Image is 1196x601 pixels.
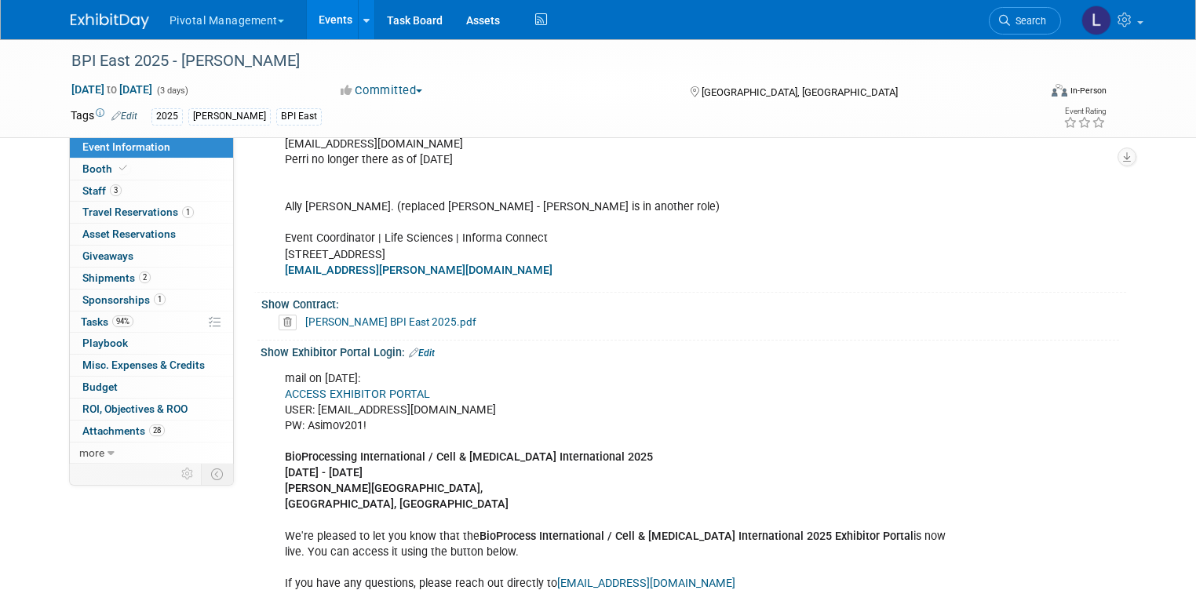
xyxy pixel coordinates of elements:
[70,311,233,333] a: Tasks94%
[70,290,233,311] a: Sponsorships1
[82,184,122,197] span: Staff
[154,293,166,305] span: 1
[70,443,233,464] a: more
[1063,107,1106,115] div: Event Rating
[82,162,130,175] span: Booth
[557,577,735,590] a: [EMAIL_ADDRESS][DOMAIN_NAME]
[261,293,1119,312] div: Show Contract:
[989,7,1061,35] a: Search
[82,293,166,306] span: Sponsorships
[70,246,233,267] a: Giveaways
[279,317,303,328] a: Delete attachment?
[335,82,428,99] button: Committed
[174,464,202,484] td: Personalize Event Tab Strip
[70,333,233,354] a: Playbook
[82,424,165,437] span: Attachments
[70,224,233,245] a: Asset Reservations
[70,180,233,202] a: Staff3
[82,140,170,153] span: Event Information
[285,466,363,479] b: [DATE] - [DATE]
[71,82,153,97] span: [DATE] [DATE]
[82,381,118,393] span: Budget
[70,355,233,376] a: Misc. Expenses & Credits
[261,341,1126,361] div: Show Exhibitor Portal Login:
[285,497,509,511] b: [GEOGRAPHIC_DATA], [GEOGRAPHIC_DATA]
[1010,15,1046,27] span: Search
[285,450,653,464] b: BioProcessing International / Cell & [MEDICAL_DATA] International 2025
[1081,5,1111,35] img: Leslie Pelton
[81,315,133,328] span: Tasks
[285,264,552,277] a: [EMAIL_ADDRESS][PERSON_NAME][DOMAIN_NAME]
[70,421,233,442] a: Attachments28
[70,202,233,223] a: Travel Reservations1
[70,399,233,420] a: ROI, Objectives & ROO
[151,108,183,125] div: 2025
[70,268,233,289] a: Shipments2
[119,164,127,173] i: Booth reservation complete
[285,388,430,401] a: ACCESS EXHIBITOR PORTAL
[201,464,233,484] td: Toggle Event Tabs
[70,137,233,158] a: Event Information
[82,359,205,371] span: Misc. Expenses & Credits
[285,482,483,495] b: [PERSON_NAME][GEOGRAPHIC_DATA],
[70,158,233,180] a: Booth
[112,315,133,327] span: 94%
[111,111,137,122] a: Edit
[82,206,194,218] span: Travel Reservations
[409,348,435,359] a: Edit
[66,47,1019,75] div: BPI East 2025 - [PERSON_NAME]
[954,82,1107,105] div: Event Format
[1070,85,1107,97] div: In-Person
[139,271,151,283] span: 2
[182,206,194,218] span: 1
[188,108,271,125] div: [PERSON_NAME]
[274,113,958,286] div: [PERSON_NAME] [EMAIL_ADDRESS][DOMAIN_NAME] Perri no longer there as of [DATE] Ally [PERSON_NAME]....
[82,250,133,262] span: Giveaways
[1052,84,1067,97] img: Format-Inperson.png
[70,377,233,398] a: Budget
[82,228,176,240] span: Asset Reservations
[110,184,122,196] span: 3
[702,86,898,98] span: [GEOGRAPHIC_DATA], [GEOGRAPHIC_DATA]
[479,530,913,543] b: BioProcess International / Cell & [MEDICAL_DATA] International 2025 Exhibitor Portal
[79,446,104,459] span: more
[71,107,137,126] td: Tags
[149,424,165,436] span: 28
[276,108,322,125] div: BPI East
[71,13,149,29] img: ExhibitDay
[82,271,151,284] span: Shipments
[82,402,188,415] span: ROI, Objectives & ROO
[155,86,188,96] span: (3 days)
[82,337,128,349] span: Playbook
[104,83,119,96] span: to
[305,315,476,328] a: [PERSON_NAME] BPI East 2025.pdf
